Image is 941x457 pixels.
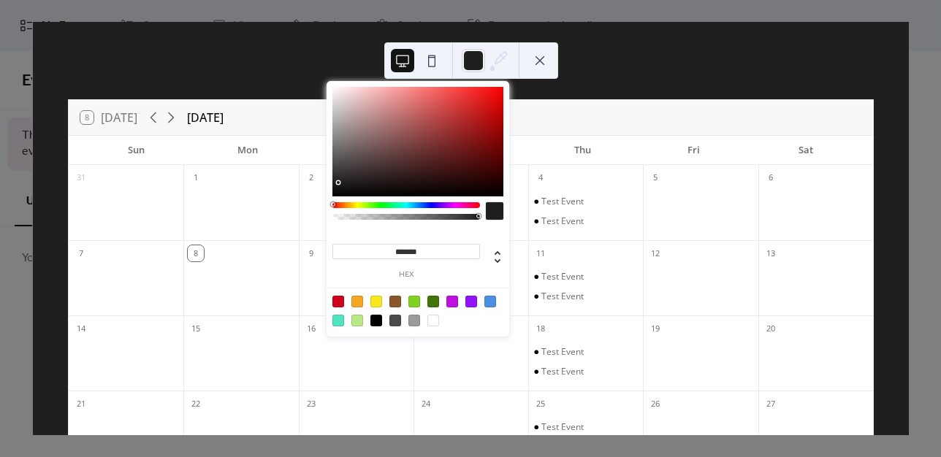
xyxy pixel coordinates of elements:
div: Test Event [528,291,643,302]
div: 16 [303,320,319,337]
div: #D0021B [332,296,344,307]
div: 26 [647,396,663,412]
div: 1 [188,170,204,186]
div: Test Event [541,366,584,377]
div: 20 [763,320,779,337]
div: Test Event [528,196,643,207]
label: hex [332,271,480,279]
div: 11 [533,245,549,261]
div: [DATE] [187,109,224,126]
div: 24 [418,396,434,412]
div: #000000 [370,315,382,326]
div: 18 [533,320,549,337]
div: 2 [303,170,319,186]
div: Test Event [528,346,643,358]
div: #B8E986 [351,315,363,326]
div: Mon [192,136,304,165]
div: 27 [763,396,779,412]
div: Test Event [528,271,643,283]
div: #4A4A4A [389,315,401,326]
div: 22 [188,396,204,412]
div: #BD10E0 [446,296,458,307]
div: 13 [763,245,779,261]
div: 19 [647,320,663,337]
div: 12 [647,245,663,261]
div: 23 [303,396,319,412]
div: #F5A623 [351,296,363,307]
div: #FFFFFF [427,315,439,326]
div: Test Event [541,421,584,433]
div: Sat [750,136,861,165]
div: Test Event [541,196,584,207]
div: #50E3C2 [332,315,344,326]
div: #7ED321 [408,296,420,307]
div: Tue [303,136,415,165]
div: Sun [80,136,192,165]
div: 8 [188,245,204,261]
div: 6 [763,170,779,186]
div: Fri [639,136,750,165]
div: #4A90E2 [484,296,496,307]
div: Test Event [528,366,643,377]
div: Test Event [541,215,584,227]
div: 31 [73,170,89,186]
div: #8B572A [389,296,401,307]
div: 7 [73,245,89,261]
div: Thu [527,136,639,165]
div: 25 [533,396,549,412]
div: Test Event [541,291,584,302]
div: #9013FE [465,296,477,307]
div: 5 [647,170,663,186]
div: #F8E71C [370,296,382,307]
div: Test Event [541,346,584,358]
div: 9 [303,245,319,261]
div: #417505 [427,296,439,307]
div: Test Event [528,421,643,433]
div: 4 [533,170,549,186]
div: Test Event [528,215,643,227]
div: 14 [73,320,89,337]
div: 21 [73,396,89,412]
div: Test Event [541,271,584,283]
div: #9B9B9B [408,315,420,326]
div: 15 [188,320,204,337]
